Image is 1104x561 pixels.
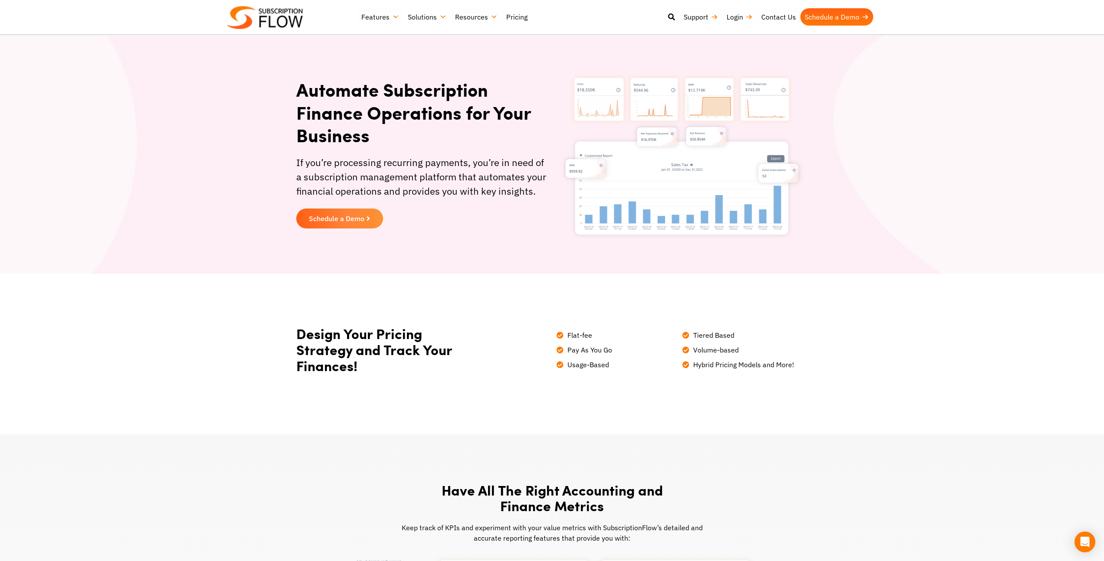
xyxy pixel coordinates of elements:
[296,78,548,147] h1: Automate Subscription Finance Operations for Your Business
[691,359,794,370] span: Hybrid Pricing Models and More!
[422,482,682,514] h2: Have All The Right Accounting and Finance Metrics
[722,8,757,26] a: Login
[560,69,804,243] img: Subscription Box Billing
[296,209,383,228] a: Schedule a Demo
[800,8,873,26] a: Schedule a Demo
[451,8,502,26] a: Resources
[691,345,739,355] span: Volume-based
[757,8,800,26] a: Contact Us
[1075,532,1095,552] div: Open Intercom Messenger
[565,330,592,340] span: Flat-fee
[400,522,704,543] p: Keep track of KPIs and experiment with your value metrics with SubscriptionFlow’s detailed and ac...
[357,8,403,26] a: Features
[309,215,364,222] span: Schedule a Demo
[565,345,612,355] span: Pay As You Go
[296,155,548,198] p: If you’re processing recurring payments, you’re in need of a subscription management platform tha...
[691,330,734,340] span: Tiered Based
[227,6,303,29] img: Subscriptionflow
[403,8,451,26] a: Solutions
[565,359,609,370] span: Usage-Based
[296,326,472,373] h2: Design Your Pricing Strategy and Track Your Finances!
[679,8,722,26] a: Support
[502,8,532,26] a: Pricing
